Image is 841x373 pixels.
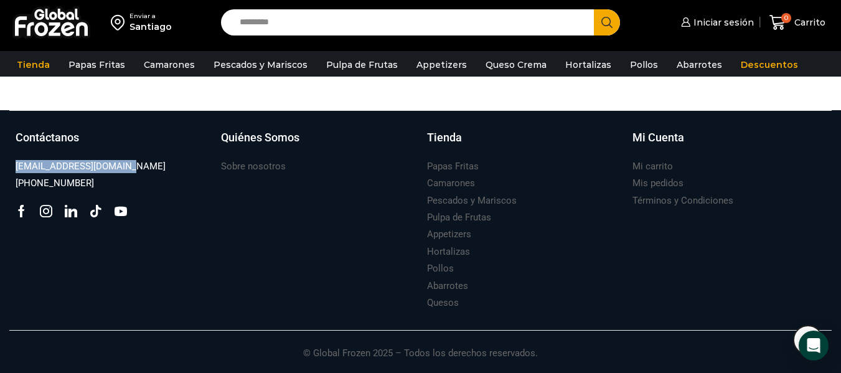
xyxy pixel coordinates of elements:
span: 0 [781,13,791,23]
a: Papas Fritas [427,158,479,175]
a: Pulpa de Frutas [320,53,404,77]
h3: Mis pedidos [632,177,684,190]
h3: Camarones [427,177,475,190]
h3: Papas Fritas [427,160,479,173]
h3: Quiénes Somos [221,130,299,146]
a: Sobre nosotros [221,158,286,175]
a: Mis pedidos [632,175,684,192]
a: Descuentos [735,53,804,77]
img: address-field-icon.svg [111,12,129,33]
h3: Pulpa de Frutas [427,211,491,224]
span: Iniciar sesión [690,16,754,29]
a: Abarrotes [670,53,728,77]
a: Pollos [624,53,664,77]
div: Santiago [129,21,172,33]
a: Términos y Condiciones [632,192,733,209]
a: Hortalizas [559,53,618,77]
a: 0 Carrito [766,8,829,37]
a: Pollos [427,260,454,277]
h3: Mi Cuenta [632,130,684,146]
a: Appetizers [427,226,471,243]
div: Open Intercom Messenger [799,331,829,361]
a: Mi Cuenta [632,130,825,158]
a: Tienda [427,130,620,158]
a: [PHONE_NUMBER] [16,175,94,192]
a: Pescados y Mariscos [207,53,314,77]
a: Queso Crema [479,53,553,77]
h3: Sobre nosotros [221,160,286,173]
h3: [PHONE_NUMBER] [16,177,94,190]
a: Quiénes Somos [221,130,414,158]
h3: Quesos [427,296,459,309]
a: Pulpa de Frutas [427,209,491,226]
h3: [EMAIL_ADDRESS][DOMAIN_NAME] [16,160,166,173]
a: [EMAIL_ADDRESS][DOMAIN_NAME] [16,158,166,175]
h3: Mi carrito [632,160,673,173]
a: Pescados y Mariscos [427,192,517,209]
a: Tienda [11,53,56,77]
span: Carrito [791,16,825,29]
a: Hortalizas [427,243,470,260]
div: Enviar a [129,12,172,21]
h3: Términos y Condiciones [632,194,733,207]
a: Appetizers [410,53,473,77]
h3: Tienda [427,130,462,146]
a: Iniciar sesión [678,10,754,35]
button: Search button [594,9,620,35]
a: Contáctanos [16,130,209,158]
p: © Global Frozen 2025 – Todos los derechos reservados. [9,331,832,361]
h3: Hortalizas [427,245,470,258]
h3: Contáctanos [16,130,79,146]
h3: Pollos [427,262,454,275]
a: Papas Fritas [62,53,131,77]
a: Camarones [427,175,475,192]
a: Mi carrito [632,158,673,175]
h3: Pescados y Mariscos [427,194,517,207]
a: Camarones [138,53,201,77]
h3: Abarrotes [427,280,468,293]
h3: Appetizers [427,228,471,241]
a: Abarrotes [427,278,468,295]
a: Quesos [427,295,459,311]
